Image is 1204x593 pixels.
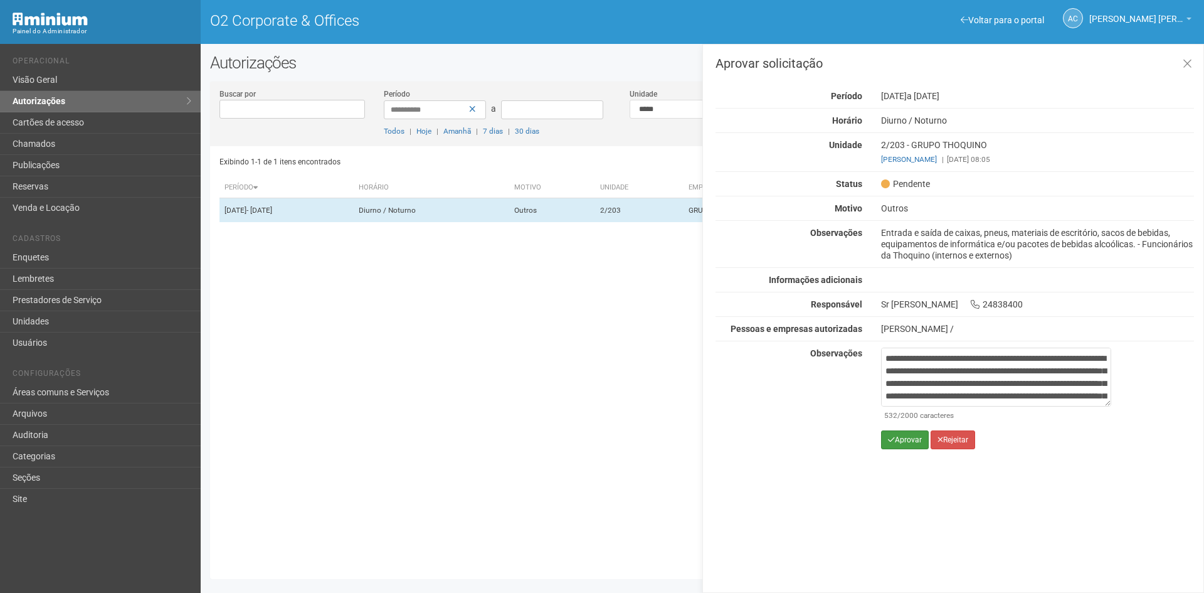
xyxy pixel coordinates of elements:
[881,430,929,449] button: Aprovar
[931,430,975,449] button: Rejeitar
[595,198,684,223] td: 2/203
[872,90,1203,102] div: [DATE]
[684,178,852,198] th: Empresa
[476,127,478,136] span: |
[384,127,404,136] a: Todos
[872,227,1203,261] div: Entrada e saída de caixas, pneus, materiais de escritório, sacos de bebidas, equipamentos de info...
[210,13,693,29] h1: O2 Corporate & Offices
[811,299,862,309] strong: Responsável
[832,115,862,126] strong: Horário
[810,228,862,238] strong: Observações
[881,154,1194,165] div: [DATE] 08:05
[1089,16,1191,26] a: [PERSON_NAME] [PERSON_NAME]
[769,275,862,285] strong: Informações adicionais
[219,152,699,171] div: Exibindo 1-1 de 1 itens encontrados
[872,115,1203,126] div: Diurno / Noturno
[961,15,1044,25] a: Voltar para o portal
[384,88,410,100] label: Período
[13,26,191,37] div: Painel do Administrador
[13,13,88,26] img: Minium
[1089,2,1183,24] span: Ana Carla de Carvalho Silva
[436,127,438,136] span: |
[836,179,862,189] strong: Status
[219,88,256,100] label: Buscar por
[1063,8,1083,28] a: AC
[872,203,1203,214] div: Outros
[219,178,354,198] th: Período
[942,155,944,164] span: |
[881,323,1194,334] div: [PERSON_NAME] /
[13,56,191,70] li: Operacional
[219,198,354,223] td: [DATE]
[881,178,930,190] span: Pendente
[409,127,411,136] span: |
[731,324,862,334] strong: Pessoas e empresas autorizadas
[509,178,595,198] th: Motivo
[884,411,897,420] span: 532
[443,127,471,136] a: Amanhã
[907,91,939,101] span: a [DATE]
[884,410,1108,421] div: /2000 caracteres
[515,127,539,136] a: 30 dias
[831,91,862,101] strong: Período
[835,203,862,213] strong: Motivo
[13,234,191,247] li: Cadastros
[491,104,496,114] span: a
[483,127,503,136] a: 7 dias
[829,140,862,150] strong: Unidade
[508,127,510,136] span: |
[716,57,1194,70] h3: Aprovar solicitação
[1175,51,1200,78] a: Fechar
[630,88,657,100] label: Unidade
[13,369,191,382] li: Configurações
[810,348,862,358] strong: Observações
[509,198,595,223] td: Outros
[595,178,684,198] th: Unidade
[416,127,431,136] a: Hoje
[881,155,937,164] a: [PERSON_NAME]
[210,53,1195,72] h2: Autorizações
[872,139,1203,165] div: 2/203 - GRUPO THOQUINO
[354,198,509,223] td: Diurno / Noturno
[684,198,852,223] td: GRUPO THOQUINO
[872,299,1203,310] div: Sr [PERSON_NAME] 24838400
[354,178,509,198] th: Horário
[246,206,272,215] span: - [DATE]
